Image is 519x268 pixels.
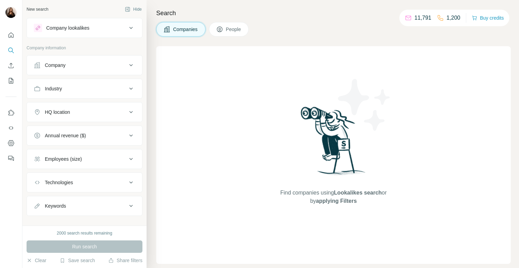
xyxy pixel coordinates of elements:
button: My lists [6,75,17,87]
div: 2000 search results remaining [57,230,112,236]
p: Company information [27,45,142,51]
button: Hide [120,4,147,14]
span: Lookalikes search [334,190,382,196]
span: People [226,26,242,33]
button: Enrich CSV [6,59,17,72]
button: Buy credits [472,13,504,23]
button: Use Surfe on LinkedIn [6,107,17,119]
button: Feedback [6,152,17,165]
div: Company lookalikes [46,24,89,31]
button: Company lookalikes [27,20,142,36]
span: Find companies using or by [278,189,389,205]
img: Surfe Illustration - Woman searching with binoculars [298,105,369,182]
span: applying Filters [316,198,357,204]
button: HQ location [27,104,142,120]
div: HQ location [45,109,70,116]
button: Employees (size) [27,151,142,167]
div: Keywords [45,202,66,209]
button: Share filters [108,257,142,264]
div: Annual revenue ($) [45,132,86,139]
div: Company [45,62,66,69]
div: New search [27,6,48,12]
p: 1,200 [447,14,460,22]
button: Keywords [27,198,142,214]
div: Industry [45,85,62,92]
div: Employees (size) [45,156,82,162]
button: Annual revenue ($) [27,127,142,144]
p: 11,791 [415,14,431,22]
button: Company [27,57,142,73]
span: Companies [173,26,198,33]
button: Technologies [27,174,142,191]
button: Clear [27,257,46,264]
h4: Search [156,8,511,18]
img: Avatar [6,7,17,18]
button: Use Surfe API [6,122,17,134]
button: Search [6,44,17,57]
button: Quick start [6,29,17,41]
img: Surfe Illustration - Stars [333,74,396,136]
div: Technologies [45,179,73,186]
button: Dashboard [6,137,17,149]
button: Save search [60,257,95,264]
button: Industry [27,80,142,97]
